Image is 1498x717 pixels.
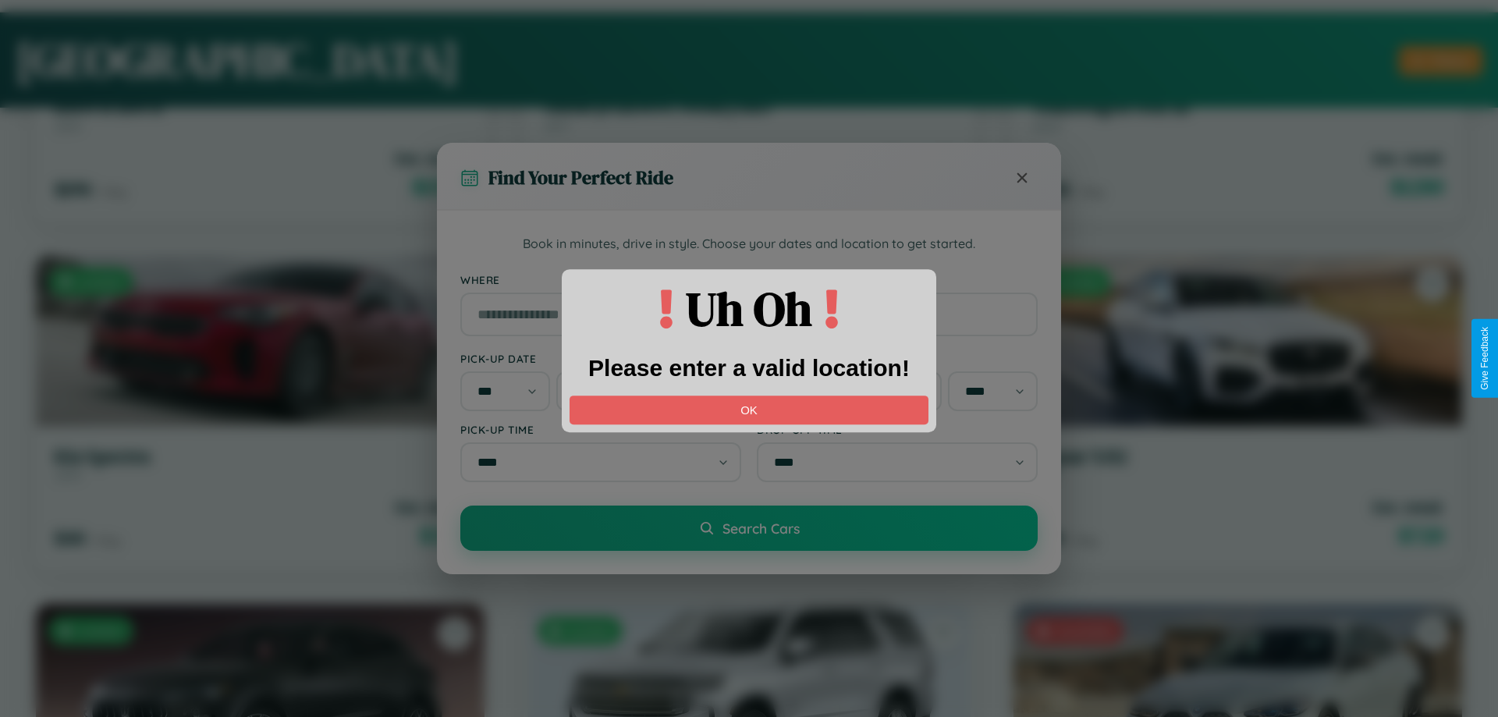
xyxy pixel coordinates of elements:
[460,234,1038,254] p: Book in minutes, drive in style. Choose your dates and location to get started.
[460,423,741,436] label: Pick-up Time
[488,165,673,190] h3: Find Your Perfect Ride
[757,352,1038,365] label: Drop-off Date
[757,423,1038,436] label: Drop-off Time
[460,273,1038,286] label: Where
[460,352,741,365] label: Pick-up Date
[722,520,800,537] span: Search Cars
